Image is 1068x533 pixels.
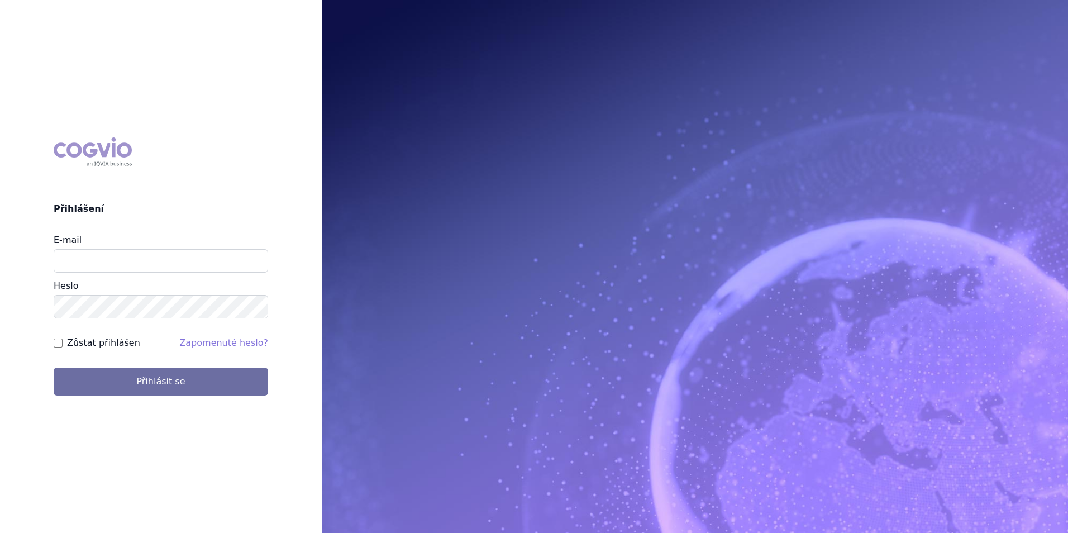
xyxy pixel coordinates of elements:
button: Přihlásit se [54,368,268,396]
a: Zapomenuté heslo? [179,337,268,348]
h2: Přihlášení [54,202,268,216]
label: E-mail [54,235,82,245]
label: Heslo [54,280,78,291]
label: Zůstat přihlášen [67,336,140,350]
div: COGVIO [54,137,132,166]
